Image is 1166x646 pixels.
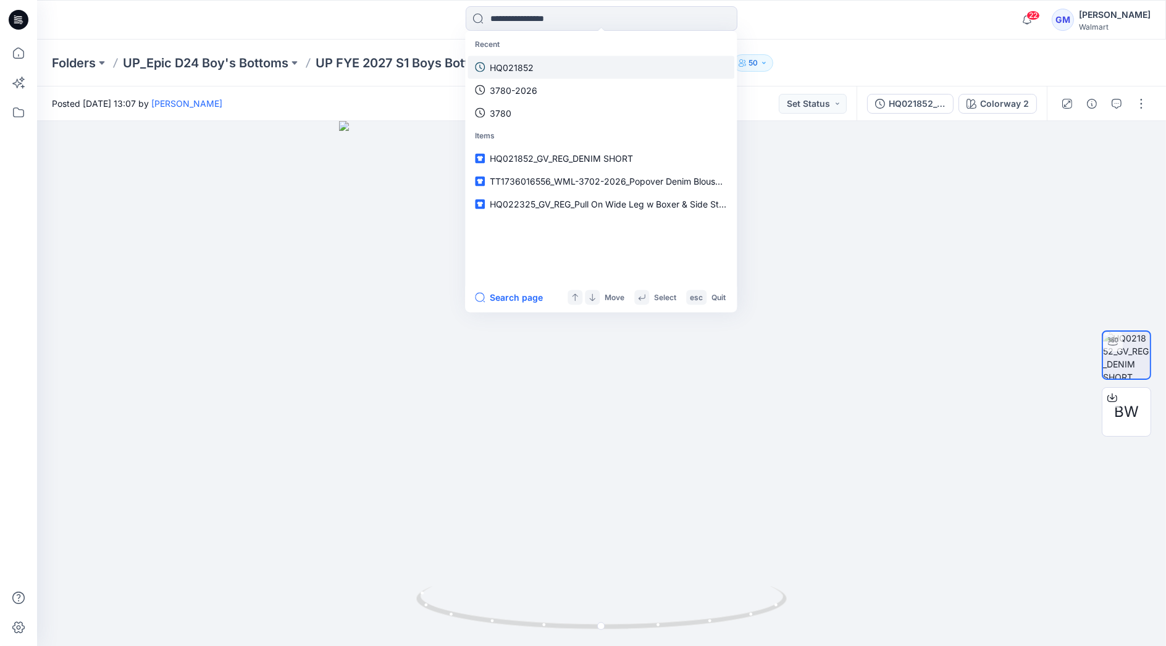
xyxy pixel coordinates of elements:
p: 3780 [490,106,511,119]
a: HQ021852_GV_REG_DENIM SHORT [468,147,734,170]
img: HQ021852_GV_REG_DENIM SHORT [1103,332,1150,379]
a: UP_Epic D24 Boy's Bottoms [123,54,288,72]
button: HQ021852_GV_REG_DENIM SHORT 4 PM_Colorway 2_Back [867,94,954,114]
span: Posted [DATE] 13:07 by [52,97,222,110]
span: BW [1114,401,1139,423]
span: TT1736016556_WML-3702-2026_Popover Denim Blouse_Opt1 [490,176,742,187]
div: Walmart [1079,22,1151,31]
a: TT1736016556_WML-3702-2026_Popover Denim Blouse_Opt1 [468,170,734,193]
a: HQ022325_GV_REG_Pull On Wide Leg w Boxer & Side Stripe [468,193,734,216]
div: Colorway 2 [980,97,1029,111]
a: 3780 [468,101,734,124]
p: HQ021852 [490,61,534,73]
a: [PERSON_NAME] [151,98,222,109]
button: Details [1082,94,1102,114]
p: Recent [468,33,734,56]
span: 22 [1026,10,1040,20]
p: Move [605,291,624,304]
button: 50 [733,54,773,72]
span: HQ022325_GV_REG_Pull On Wide Leg w Boxer & Side Stripe [490,199,734,209]
a: HQ021852 [468,56,734,78]
span: HQ021852_GV_REG_DENIM SHORT [490,153,633,164]
button: Search page [475,290,543,305]
p: esc [690,291,703,304]
a: UP FYE 2027 S1 Boys Bottoms [316,54,494,72]
p: Select [654,291,676,304]
p: 50 [749,56,758,70]
p: 3780-2026 [490,83,537,96]
a: 3780-2026 [468,78,734,101]
div: [PERSON_NAME] [1079,7,1151,22]
a: Folders [52,54,96,72]
div: HQ021852_GV_REG_DENIM SHORT 4 PM_Colorway 2_Back [889,97,946,111]
p: Items [468,124,734,147]
p: Quit [711,291,726,304]
button: Colorway 2 [958,94,1037,114]
div: GM [1052,9,1074,31]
